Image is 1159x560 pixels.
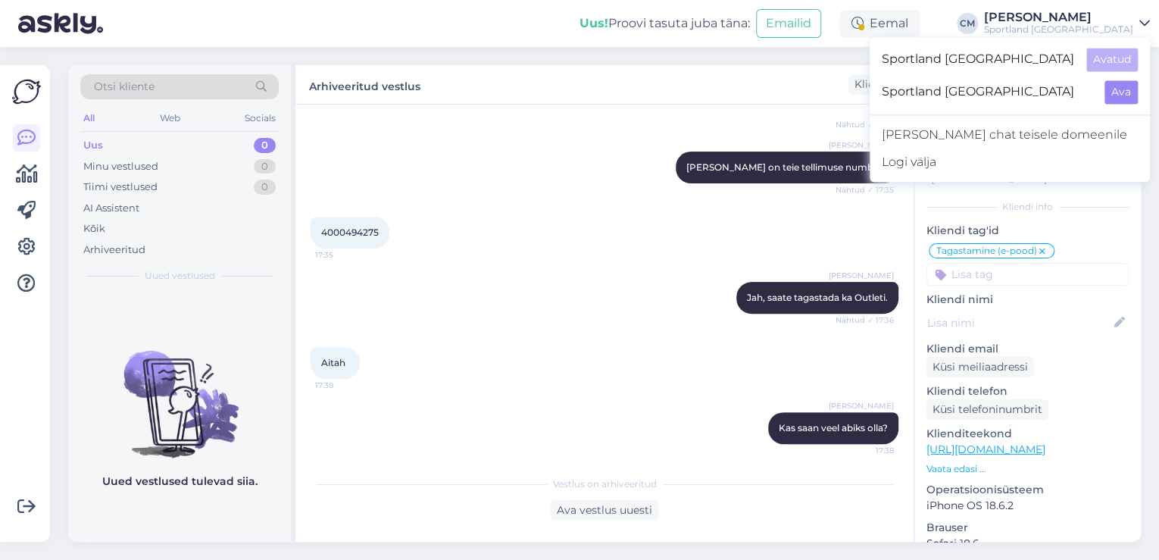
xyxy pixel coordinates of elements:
[551,500,658,521] div: Ava vestlus uuesti
[926,223,1129,239] p: Kliendi tag'id
[926,292,1129,308] p: Kliendi nimi
[926,482,1129,498] p: Operatsioonisüsteem
[102,474,258,490] p: Uued vestlused tulevad siia.
[779,422,888,433] span: Kas saan veel abiks olla?
[926,443,1045,456] a: [URL][DOMAIN_NAME]
[83,180,158,195] div: Tiimi vestlused
[157,108,183,128] div: Web
[94,79,155,95] span: Otsi kliente
[321,357,345,368] span: Aitah
[926,462,1129,476] p: Vaata edasi ...
[83,221,105,236] div: Kõik
[984,11,1150,36] a: [PERSON_NAME]Sportland [GEOGRAPHIC_DATA]
[926,357,1034,377] div: Küsi meiliaadressi
[926,536,1129,552] p: Safari 18.6
[579,14,750,33] div: Proovi tasuta juba täna:
[984,23,1133,36] div: Sportland [GEOGRAPHIC_DATA]
[579,16,608,30] b: Uus!
[254,180,276,195] div: 0
[1086,48,1138,71] button: Avatud
[848,77,886,92] div: Klient
[553,477,657,491] span: Vestlus on arhiveeritud
[80,108,98,128] div: All
[83,242,145,258] div: Arhiveeritud
[926,498,1129,514] p: iPhone OS 18.6.2
[870,149,1150,176] div: Logi välja
[882,80,1092,104] span: Sportland [GEOGRAPHIC_DATA]
[926,200,1129,214] div: Kliendi info
[936,246,1037,255] span: Tagastamine (e-pood)
[882,48,1074,71] span: Sportland [GEOGRAPHIC_DATA]
[747,292,888,303] span: Jah, saate tagastada ka Outleti.
[957,13,978,34] div: CM
[926,383,1129,399] p: Kliendi telefon
[83,201,139,216] div: AI Assistent
[309,74,420,95] label: Arhiveeritud vestlus
[321,227,379,238] span: 4000494275
[926,341,1129,357] p: Kliendi email
[83,159,158,174] div: Minu vestlused
[12,77,41,106] img: Askly Logo
[836,184,894,196] span: Nähtud ✓ 17:35
[1104,80,1138,104] button: Ava
[254,159,276,174] div: 0
[68,324,291,460] img: No chats
[836,119,894,130] span: Nähtud ✓ 17:35
[145,269,215,283] span: Uued vestlused
[254,138,276,153] div: 0
[315,380,372,391] span: 17:38
[829,400,894,411] span: [PERSON_NAME]
[836,314,894,326] span: Nähtud ✓ 17:36
[870,121,1150,149] a: [PERSON_NAME] chat teisele domeenile
[984,11,1133,23] div: [PERSON_NAME]
[829,139,894,151] span: [PERSON_NAME]
[837,445,894,456] span: 17:38
[927,314,1111,331] input: Lisa nimi
[926,399,1048,420] div: Küsi telefoninumbrit
[242,108,279,128] div: Socials
[839,10,920,37] div: Eemal
[315,249,372,261] span: 17:35
[83,138,103,153] div: Uus
[926,520,1129,536] p: Brauser
[686,161,888,173] span: [PERSON_NAME] on teie tellimuse number?
[926,426,1129,442] p: Klienditeekond
[926,263,1129,286] input: Lisa tag
[756,9,821,38] button: Emailid
[829,270,894,281] span: [PERSON_NAME]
